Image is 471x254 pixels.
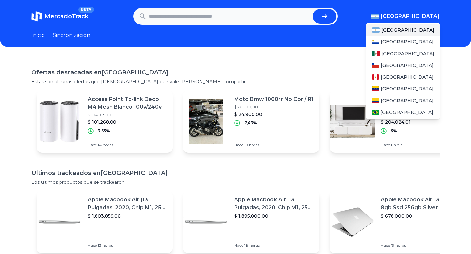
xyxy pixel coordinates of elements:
[381,97,434,104] span: [GEOGRAPHIC_DATA]
[381,74,434,80] span: [GEOGRAPHIC_DATA]
[31,11,42,22] img: MercadoTrack
[88,119,167,125] p: $ 101.268,00
[366,48,440,59] a: Mexico[GEOGRAPHIC_DATA]
[37,191,173,253] a: Featured imageApple Macbook Air (13 Pulgadas, 2020, Chip M1, 256 Gb De Ssd, 8 Gb De Ram) - Plata$...
[372,63,379,68] img: Chile
[381,213,461,219] p: $ 678.000,00
[381,39,434,45] span: [GEOGRAPHIC_DATA]
[88,196,167,212] p: Apple Macbook Air (13 Pulgadas, 2020, Chip M1, 256 Gb De Ssd, 8 Gb De Ram) - Plata
[366,36,440,48] a: Uruguay[GEOGRAPHIC_DATA]
[372,86,379,91] img: Venezuela
[31,78,440,85] p: Estas son algunas ofertas que [DEMOGRAPHIC_DATA] que vale [PERSON_NAME] compartir.
[366,106,440,118] a: Brasil[GEOGRAPHIC_DATA]
[234,142,314,148] p: Hace 19 horas
[183,191,319,253] a: Featured imageApple Macbook Air (13 Pulgadas, 2020, Chip M1, 256 Gb De Ssd, 8 Gb De Ram) - Plata$...
[37,199,82,245] img: Featured image
[88,213,167,219] p: $ 1.803.859,06
[381,62,434,69] span: [GEOGRAPHIC_DATA]
[53,31,90,39] a: Sincronizacion
[366,83,440,95] a: Venezuela[GEOGRAPHIC_DATA]
[96,128,110,134] p: -3,55%
[234,104,314,110] p: $ 26.900,00
[366,59,440,71] a: Chile[GEOGRAPHIC_DATA]
[31,68,440,77] h1: Ofertas destacadas en [GEOGRAPHIC_DATA]
[366,95,440,106] a: Colombia[GEOGRAPHIC_DATA]
[381,142,461,148] p: Hace un día
[243,120,257,126] p: -7,43%
[234,213,314,219] p: $ 1.895.000,00
[372,51,380,56] img: Mexico
[366,24,440,36] a: Argentina[GEOGRAPHIC_DATA]
[371,14,379,19] img: Argentina
[44,13,89,20] span: MercadoTrack
[330,90,466,153] a: Featured imageMesa Rack Tv Melamina Minimalista Moderna 3 Puertas 180 Mts$ 214.762,12$ 204.024,01...
[37,90,173,153] a: Featured imageAccess Point Tp-link Deco M4 Mesh Blanco 100v/240v$ 104.999,00$ 101.268,00-3,55%Hac...
[31,11,89,22] a: MercadoTrackBETA
[37,99,82,144] img: Featured image
[31,31,45,39] a: Inicio
[372,39,379,44] img: Uruguay
[389,128,397,134] p: -5%
[380,109,433,116] span: [GEOGRAPHIC_DATA]
[31,168,440,178] h1: Ultimos trackeados en [GEOGRAPHIC_DATA]
[366,71,440,83] a: Peru[GEOGRAPHIC_DATA]
[330,99,375,144] img: Featured image
[381,86,434,92] span: [GEOGRAPHIC_DATA]
[372,98,379,103] img: Colombia
[381,50,434,57] span: [GEOGRAPHIC_DATA]
[371,12,440,20] button: [GEOGRAPHIC_DATA]
[234,243,314,248] p: Hace 18 horas
[88,142,167,148] p: Hace 14 horas
[234,196,314,212] p: Apple Macbook Air (13 Pulgadas, 2020, Chip M1, 256 Gb De Ssd, 8 Gb De Ram) - Plata
[372,74,379,80] img: Peru
[381,12,440,20] span: [GEOGRAPHIC_DATA]
[88,243,167,248] p: Hace 13 horas
[381,119,461,125] p: $ 204.024,01
[88,112,167,118] p: $ 104.999,00
[183,99,229,144] img: Featured image
[234,95,314,103] p: Moto Bmw 1000rr No Cbr / R1
[31,179,440,185] p: Los ultimos productos que se trackearon.
[372,27,380,33] img: Argentina
[381,196,461,212] p: Apple Macbook Air 13 Core I5 8gb Ssd 256gb Silver
[381,243,461,248] p: Hace 19 horas
[330,191,466,253] a: Featured imageApple Macbook Air 13 Core I5 8gb Ssd 256gb Silver$ 678.000,00Hace 19 horas
[183,199,229,245] img: Featured image
[88,95,167,111] p: Access Point Tp-link Deco M4 Mesh Blanco 100v/240v
[372,110,379,115] img: Brasil
[330,199,375,245] img: Featured image
[381,27,434,33] span: [GEOGRAPHIC_DATA]
[183,90,319,153] a: Featured imageMoto Bmw 1000rr No Cbr / R1$ 26.900,00$ 24.900,00-7,43%Hace 19 horas
[78,7,94,13] span: BETA
[234,111,314,118] p: $ 24.900,00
